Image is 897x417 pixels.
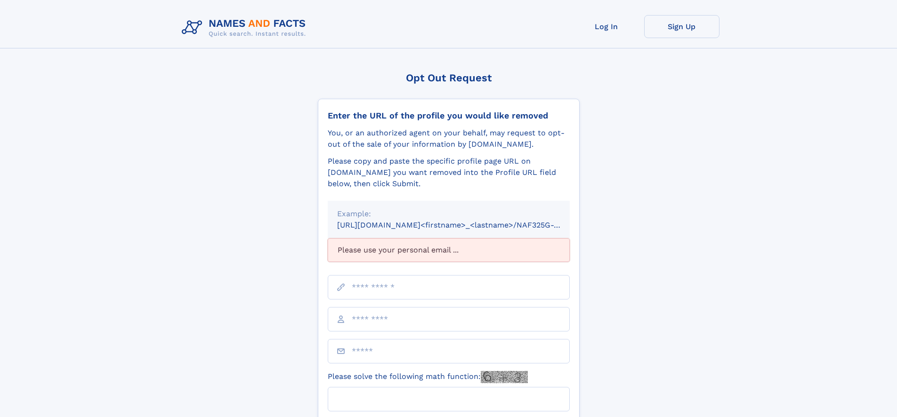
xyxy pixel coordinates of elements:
div: You, or an authorized agent on your behalf, may request to opt-out of the sale of your informatio... [328,127,570,150]
div: Please copy and paste the specific profile page URL on [DOMAIN_NAME] you want removed into the Pr... [328,156,570,189]
small: [URL][DOMAIN_NAME]<firstname>_<lastname>/NAF325G-xxxxxxxx [337,220,588,229]
div: Example: [337,208,560,220]
img: Logo Names and Facts [178,15,314,40]
a: Log In [569,15,644,38]
div: Please use your personal email ... [328,238,570,262]
div: Enter the URL of the profile you would like removed [328,110,570,121]
label: Please solve the following math function: [328,371,528,383]
div: Opt Out Request [318,72,580,84]
a: Sign Up [644,15,719,38]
